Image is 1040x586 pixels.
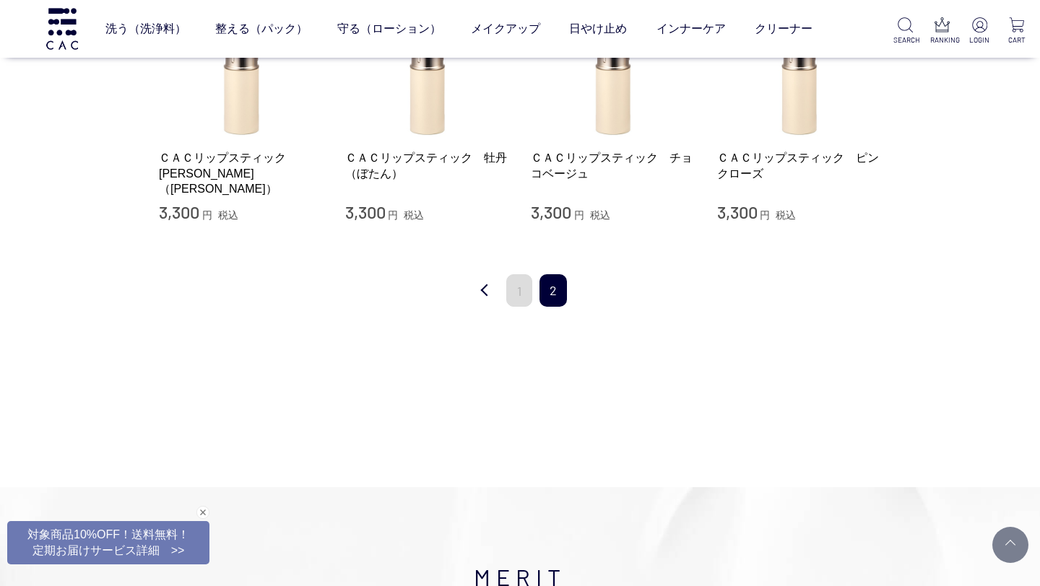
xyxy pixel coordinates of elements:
[656,9,726,49] a: インナーケア
[531,150,695,181] a: ＣＡＣリップスティック チョコベージュ
[930,35,954,45] p: RANKING
[760,209,770,221] span: 円
[968,35,992,45] p: LOGIN
[1005,17,1028,45] a: CART
[574,209,584,221] span: 円
[404,209,424,221] span: 税込
[893,35,917,45] p: SEARCH
[717,150,882,181] a: ＣＡＣリップスティック ピンクローズ
[717,201,758,222] span: 3,300
[893,17,917,45] a: SEARCH
[531,201,571,222] span: 3,300
[968,17,992,45] a: LOGIN
[218,209,238,221] span: 税込
[539,274,567,307] span: 2
[388,209,398,221] span: 円
[105,9,186,49] a: 洗う（洗浄料）
[776,209,796,221] span: 税込
[471,9,540,49] a: メイクアップ
[44,8,80,49] img: logo
[215,9,308,49] a: 整える（パック）
[569,9,627,49] a: 日やけ止め
[590,209,610,221] span: 税込
[345,201,386,222] span: 3,300
[930,17,954,45] a: RANKING
[159,150,324,196] a: ＣＡＣリップスティック [PERSON_NAME]（[PERSON_NAME]）
[345,150,510,181] a: ＣＡＣリップスティック 牡丹（ぼたん）
[1005,35,1028,45] p: CART
[202,209,212,221] span: 円
[337,9,441,49] a: 守る（ローション）
[755,9,812,49] a: クリーナー
[506,274,532,307] a: 1
[470,274,499,308] a: 前
[159,201,199,222] span: 3,300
